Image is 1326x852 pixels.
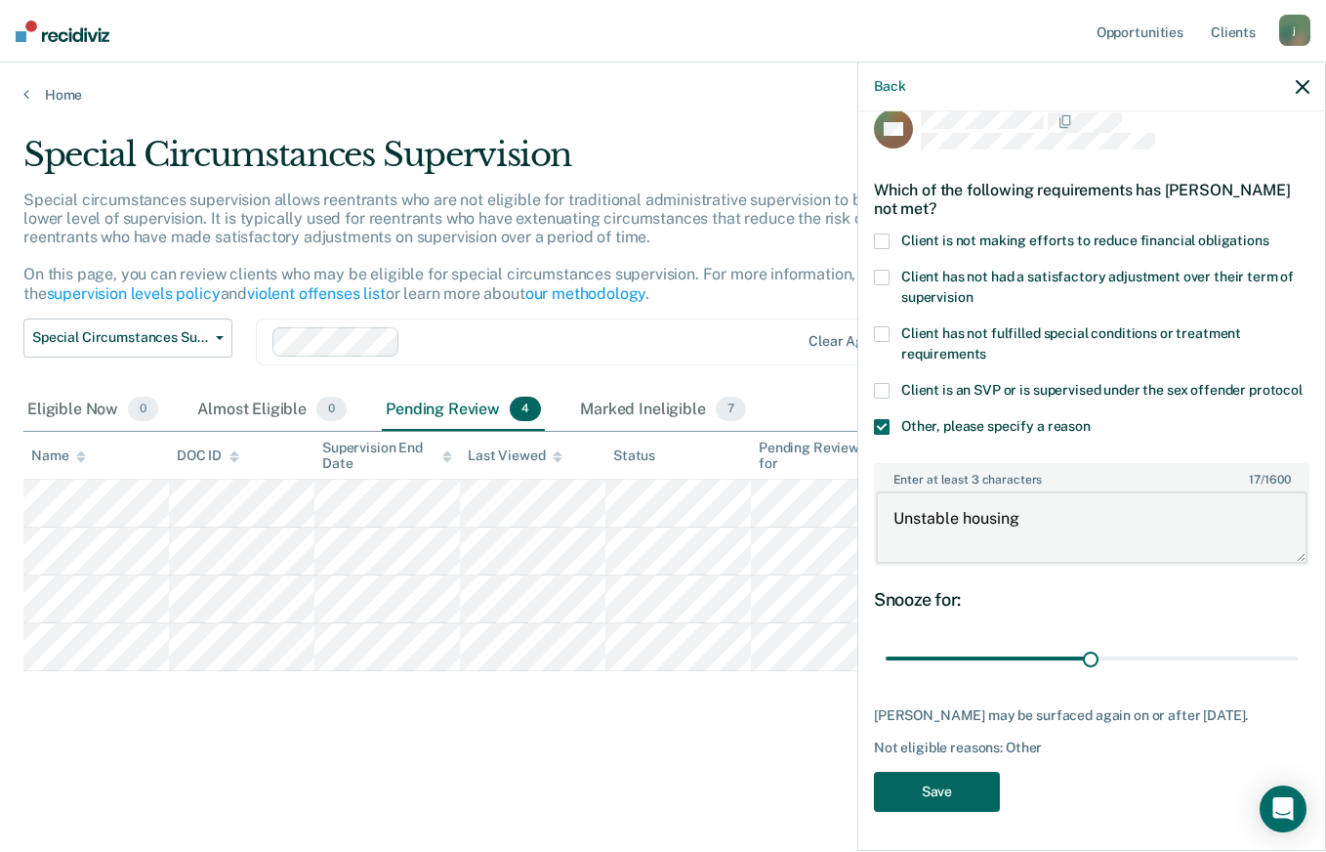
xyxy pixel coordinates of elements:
[525,284,646,303] a: our methodology
[613,447,655,464] div: Status
[1249,473,1261,487] span: 17
[759,440,889,473] div: Pending Review for
[716,397,746,422] span: 7
[47,284,221,303] a: supervision levels policy
[901,418,1091,434] span: Other, please specify a reason
[874,589,1309,611] div: Snooze for:
[32,329,208,346] span: Special Circumstances Supervision
[876,491,1307,564] textarea: Unstable housing
[316,397,347,422] span: 0
[23,191,982,303] p: Special circumstances supervision allows reentrants who are not eligible for traditional administ...
[177,447,239,464] div: DOC ID
[808,333,891,350] div: Clear agents
[901,233,1269,248] span: Client is not making efforts to reduce financial obligations
[901,269,1294,305] span: Client has not had a satisfactory adjustment over their term of supervision
[193,389,351,432] div: Almost Eligible
[1279,15,1310,46] div: j
[874,707,1309,724] div: [PERSON_NAME] may be surfaced again on or after [DATE].
[1249,473,1290,487] span: / 1600
[382,389,545,432] div: Pending Review
[16,21,109,42] img: Recidiviz
[23,135,1018,191] div: Special Circumstances Supervision
[876,465,1307,487] label: Enter at least 3 characters
[1260,786,1306,832] div: Open Intercom Messenger
[874,78,905,95] button: Back
[874,165,1309,234] div: Which of the following requirements has [PERSON_NAME] not met?
[576,389,750,432] div: Marked Ineligible
[23,389,162,432] div: Eligible Now
[874,772,1000,812] button: Save
[128,397,158,422] span: 0
[23,86,1303,104] a: Home
[322,440,452,473] div: Supervision End Date
[510,397,541,422] span: 4
[468,447,562,464] div: Last Viewed
[31,447,86,464] div: Name
[901,382,1303,398] span: Client is an SVP or is supervised under the sex offender protocol
[874,740,1309,756] div: Not eligible reasons: Other
[901,325,1241,362] span: Client has not fulfilled special conditions or treatment requirements
[247,284,386,303] a: violent offenses list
